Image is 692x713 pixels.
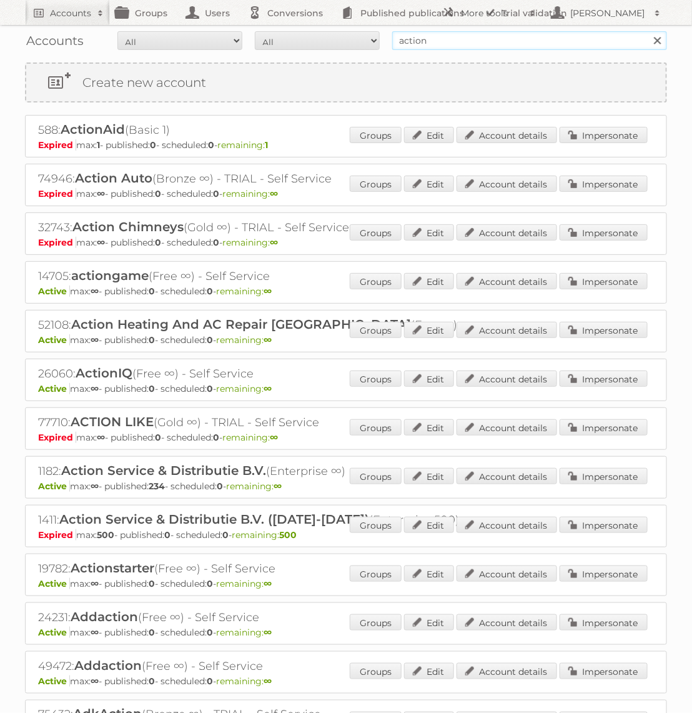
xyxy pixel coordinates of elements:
p: max: - published: - scheduled: - [38,383,654,394]
h2: 26060: (Free ∞) - Self Service [38,366,475,382]
a: Edit [404,224,454,241]
strong: 0 [150,139,156,151]
a: Account details [457,273,557,289]
strong: 0 [149,676,155,687]
strong: ∞ [91,676,99,687]
strong: 0 [149,286,155,297]
span: remaining: [222,432,278,443]
a: Edit [404,468,454,484]
span: Action Chimneys [72,219,184,234]
h2: More tools [461,7,523,19]
a: Edit [404,419,454,436]
h2: 52108: (Free ∞) - Self Service [38,317,475,333]
a: Impersonate [560,176,648,192]
strong: ∞ [264,676,272,687]
span: Expired [38,432,76,443]
h2: 1182: (Enterprise ∞) [38,463,475,479]
strong: 0 [149,578,155,589]
a: Groups [350,419,402,436]
span: remaining: [216,676,272,687]
p: max: - published: - scheduled: - [38,676,654,687]
p: max: - published: - scheduled: - [38,529,654,541]
strong: 0 [149,383,155,394]
span: remaining: [216,578,272,589]
p: max: - published: - scheduled: - [38,481,654,492]
h2: 19782: (Free ∞) - Self Service [38,561,475,577]
strong: ∞ [270,188,278,199]
span: remaining: [216,334,272,346]
a: Groups [350,371,402,387]
h2: 49472: (Free ∞) - Self Service [38,658,475,674]
span: Active [38,481,70,492]
strong: 0 [155,237,161,248]
span: Expired [38,529,76,541]
a: Impersonate [560,224,648,241]
strong: 1 [265,139,268,151]
span: Expired [38,237,76,248]
strong: 500 [97,529,114,541]
a: Impersonate [560,127,648,143]
strong: ∞ [91,481,99,492]
a: Edit [404,371,454,387]
strong: 0 [207,334,213,346]
span: Actionstarter [71,561,154,576]
p: max: - published: - scheduled: - [38,237,654,248]
span: Active [38,676,70,687]
strong: 1 [97,139,100,151]
span: ACTION LIKE [71,414,154,429]
a: Account details [457,663,557,679]
strong: 0 [207,627,213,638]
a: Account details [457,371,557,387]
h2: 1411: (Enterprise 500) [38,512,475,528]
a: Edit [404,176,454,192]
a: Account details [457,176,557,192]
span: Expired [38,188,76,199]
a: Edit [404,322,454,338]
strong: ∞ [264,578,272,589]
a: Edit [404,127,454,143]
strong: ∞ [91,578,99,589]
a: Impersonate [560,371,648,387]
span: Addaction [74,658,142,673]
a: Groups [350,566,402,582]
strong: ∞ [270,237,278,248]
p: max: - published: - scheduled: - [38,578,654,589]
a: Impersonate [560,419,648,436]
strong: ∞ [270,432,278,443]
a: Account details [457,127,557,143]
strong: 0 [217,481,223,492]
a: Impersonate [560,273,648,289]
span: Active [38,578,70,589]
strong: 0 [207,286,213,297]
a: Edit [404,517,454,533]
span: ActionIQ [76,366,132,381]
a: Groups [350,614,402,631]
strong: 234 [149,481,165,492]
a: Groups [350,517,402,533]
span: Active [38,286,70,297]
p: max: - published: - scheduled: - [38,334,654,346]
a: Impersonate [560,517,648,533]
strong: 0 [207,383,213,394]
strong: 0 [149,627,155,638]
h2: 77710: (Gold ∞) - TRIAL - Self Service [38,414,475,431]
strong: 0 [155,188,161,199]
h2: 74946: (Bronze ∞) - TRIAL - Self Service [38,171,475,187]
strong: 0 [164,529,171,541]
span: Addaction [71,609,138,624]
span: Action Service & Distributie B.V. ([DATE]-[DATE]) [59,512,369,527]
p: max: - published: - scheduled: - [38,286,654,297]
a: Account details [457,419,557,436]
p: max: - published: - scheduled: - [38,627,654,638]
h2: 14705: (Free ∞) - Self Service [38,268,475,284]
h2: Accounts [50,7,91,19]
a: Impersonate [560,322,648,338]
strong: 0 [155,432,161,443]
span: remaining: [217,139,268,151]
strong: 0 [213,432,219,443]
span: Action Service & Distributie B.V. [61,463,266,478]
a: Impersonate [560,614,648,631]
a: Impersonate [560,663,648,679]
p: max: - published: - scheduled: - [38,432,654,443]
span: Active [38,334,70,346]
